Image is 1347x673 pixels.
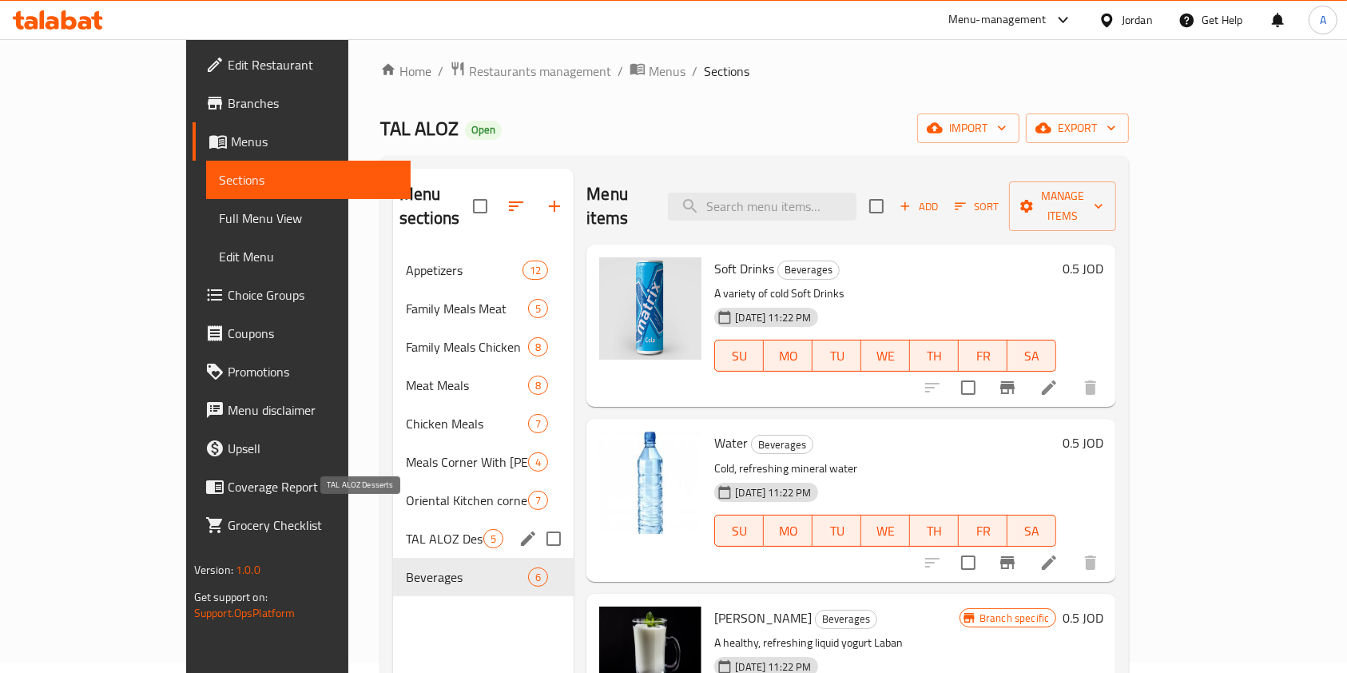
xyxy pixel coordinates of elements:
button: Branch-specific-item [988,368,1027,407]
span: Beverages [816,610,876,628]
span: 8 [529,378,547,393]
span: SA [1014,344,1050,368]
span: [DATE] 11:22 PM [729,310,817,325]
span: 6 [529,570,547,585]
img: Water [599,432,701,534]
span: 1.0.0 [236,560,260,580]
h2: Menu sections [399,182,473,230]
div: Meals Corner With laban [406,452,528,472]
span: Edit Menu [219,247,399,266]
span: Branch specific [973,611,1055,626]
p: A healthy, refreshing liquid yogurt Laban [714,633,960,653]
div: items [528,567,548,587]
span: Select section [860,189,893,223]
h6: 0.5 JOD [1063,257,1103,280]
button: WE [861,515,910,547]
button: SU [714,340,764,372]
a: Upsell [193,429,411,468]
span: TH [916,344,952,368]
nav: breadcrumb [380,61,1129,82]
span: Sort items [944,194,1009,219]
span: A [1320,11,1326,29]
button: SU [714,515,764,547]
span: Open [465,123,502,137]
span: 7 [529,493,547,508]
p: A variety of cold Soft Drinks [714,284,1056,304]
li: / [618,62,623,81]
button: FR [959,515,1007,547]
span: export [1039,118,1116,138]
div: Meat Meals8 [393,366,574,404]
h2: Menu items [586,182,649,230]
div: Oriental Kitchen corner7 [393,481,574,520]
span: Sort sections [497,187,535,225]
span: TAL ALOZ [380,110,459,146]
input: search [668,193,856,221]
span: Beverages [778,261,839,279]
a: Edit Restaurant [193,46,411,84]
span: Add item [893,194,944,219]
a: Menus [630,61,685,82]
div: items [483,529,503,548]
span: Coverage Report [228,477,399,496]
a: Branches [193,84,411,122]
span: Add [897,197,940,216]
span: Menu disclaimer [228,400,399,420]
span: WE [868,520,904,543]
a: Restaurants management [450,61,611,82]
span: Full Menu View [219,209,399,228]
button: import [917,113,1019,143]
span: Beverages [406,567,528,587]
button: Sort [951,194,1003,219]
span: Branches [228,94,399,113]
h6: 0.5 JOD [1063,432,1103,454]
p: Cold, refreshing mineral water [714,459,1056,479]
span: Select to update [952,546,985,579]
nav: Menu sections [393,245,574,603]
span: FR [965,520,1001,543]
span: SA [1014,520,1050,543]
div: items [528,491,548,510]
span: 5 [529,301,547,317]
div: Chicken Meals7 [393,404,574,443]
div: Meals Corner With [PERSON_NAME]4 [393,443,574,481]
span: FR [965,344,1001,368]
span: MO [770,520,806,543]
div: TAL ALOZ Desserts5edit [393,520,574,558]
span: Edit Restaurant [228,55,399,74]
button: MO [764,515,813,547]
span: Upsell [228,439,399,458]
button: WE [861,340,910,372]
li: / [438,62,443,81]
span: Meat Meals [406,376,528,395]
span: Select all sections [463,189,497,223]
span: Family Meals Chicken [406,337,528,356]
div: Family Meals Meat5 [393,289,574,328]
span: [PERSON_NAME] [714,606,812,630]
a: Coverage Report [193,468,411,506]
a: Support.OpsPlatform [194,603,296,623]
span: import [930,118,1007,138]
span: Appetizers [406,261,523,280]
div: Beverages [777,261,840,280]
div: Open [465,121,502,140]
span: Chicken Meals [406,414,528,433]
span: TAL ALOZ Desserts [406,529,483,548]
button: delete [1071,544,1110,582]
a: Menu disclaimer [193,391,411,429]
div: Family Meals Chicken8 [393,328,574,366]
span: Sort [955,197,999,216]
span: Choice Groups [228,285,399,305]
span: Beverages [752,436,813,454]
a: Edit menu item [1039,378,1059,397]
span: Water [714,431,748,455]
span: TH [916,520,952,543]
button: Add [893,194,944,219]
span: Soft Drinks [714,257,774,281]
span: 5 [484,532,503,547]
a: Sections [206,161,411,199]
